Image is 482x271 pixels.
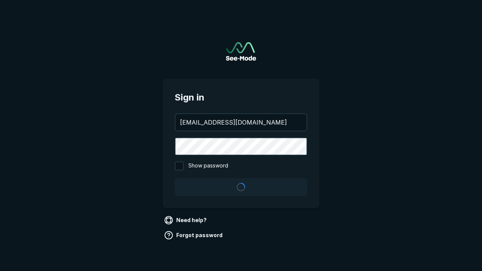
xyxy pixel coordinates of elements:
span: Show password [188,161,228,171]
span: Sign in [175,91,307,104]
a: Go to sign in [226,42,256,61]
a: Forgot password [163,229,226,241]
a: Need help? [163,214,210,226]
input: your@email.com [175,114,307,131]
img: See-Mode Logo [226,42,256,61]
